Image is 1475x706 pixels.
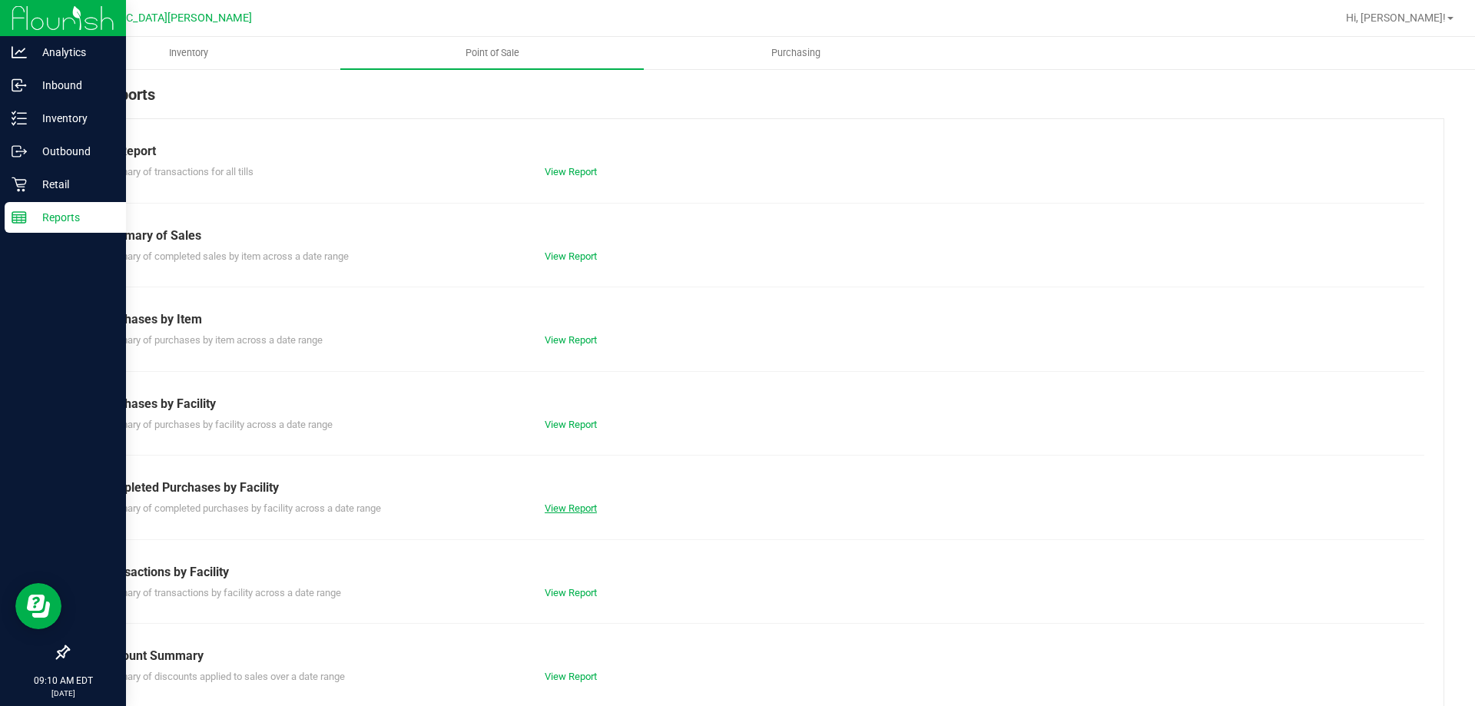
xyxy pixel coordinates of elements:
[99,647,1413,665] div: Discount Summary
[751,46,841,60] span: Purchasing
[27,76,119,94] p: Inbound
[12,144,27,159] inline-svg: Outbound
[27,175,119,194] p: Retail
[99,479,1413,497] div: Completed Purchases by Facility
[12,177,27,192] inline-svg: Retail
[99,395,1413,413] div: Purchases by Facility
[99,142,1413,161] div: Till Report
[1346,12,1446,24] span: Hi, [PERSON_NAME]!
[27,43,119,61] p: Analytics
[99,419,333,430] span: Summary of purchases by facility across a date range
[545,334,597,346] a: View Report
[99,563,1413,582] div: Transactions by Facility
[27,109,119,128] p: Inventory
[27,208,119,227] p: Reports
[545,419,597,430] a: View Report
[545,671,597,682] a: View Report
[7,674,119,688] p: 09:10 AM EDT
[99,502,381,514] span: Summary of completed purchases by facility across a date range
[148,46,229,60] span: Inventory
[12,210,27,225] inline-svg: Reports
[445,46,540,60] span: Point of Sale
[99,310,1413,329] div: Purchases by Item
[545,587,597,598] a: View Report
[12,111,27,126] inline-svg: Inventory
[68,83,1444,118] div: POS Reports
[15,583,61,629] iframe: Resource center
[99,587,341,598] span: Summary of transactions by facility across a date range
[99,166,254,177] span: Summary of transactions for all tills
[37,37,340,69] a: Inventory
[7,688,119,699] p: [DATE]
[99,334,323,346] span: Summary of purchases by item across a date range
[12,78,27,93] inline-svg: Inbound
[99,250,349,262] span: Summary of completed sales by item across a date range
[62,12,252,25] span: [GEOGRAPHIC_DATA][PERSON_NAME]
[99,227,1413,245] div: Summary of Sales
[545,250,597,262] a: View Report
[27,142,119,161] p: Outbound
[545,502,597,514] a: View Report
[12,45,27,60] inline-svg: Analytics
[340,37,644,69] a: Point of Sale
[545,166,597,177] a: View Report
[99,671,345,682] span: Summary of discounts applied to sales over a date range
[644,37,947,69] a: Purchasing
